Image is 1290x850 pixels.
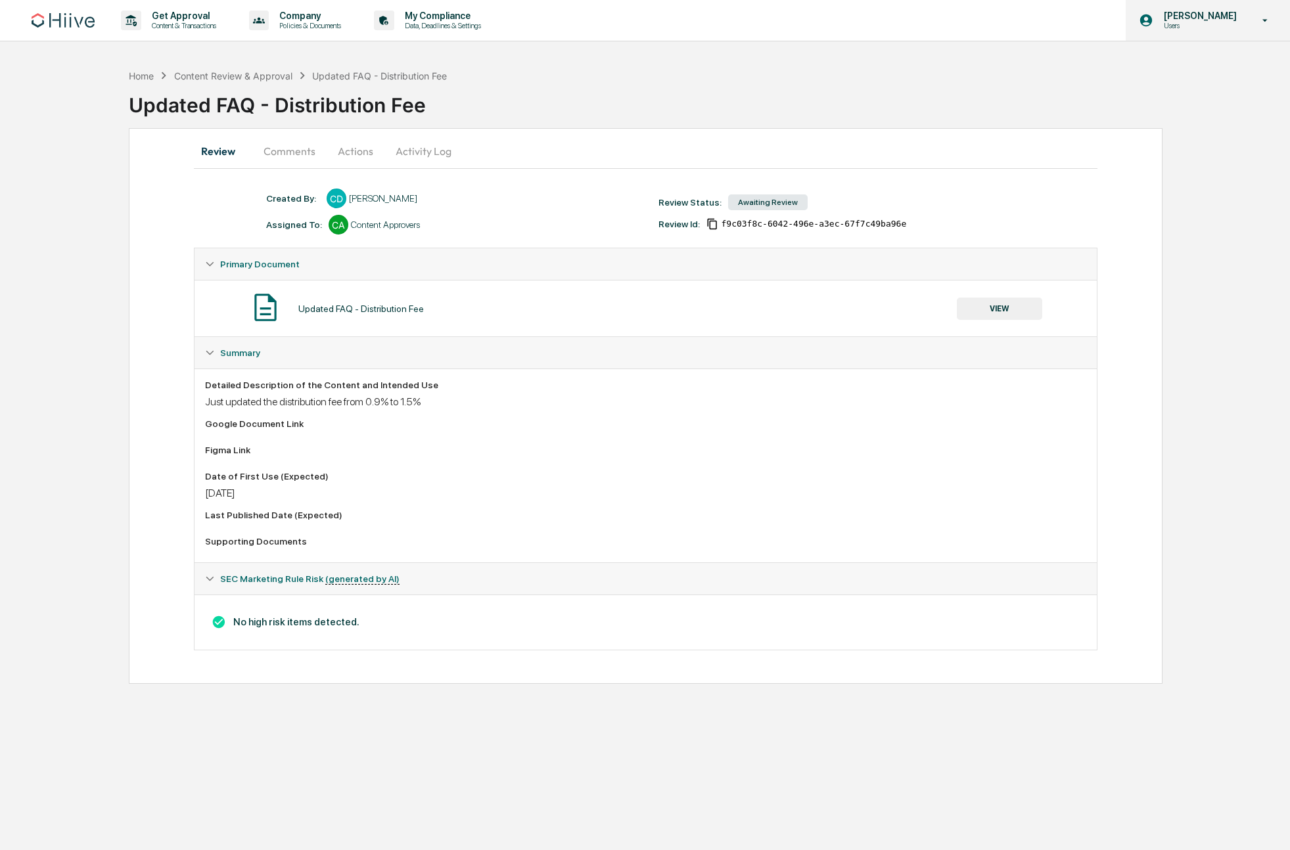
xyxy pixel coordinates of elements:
[194,135,253,167] button: Review
[298,303,424,314] div: Updated FAQ - Distribution Fee
[269,21,348,30] p: Policies & Documents
[220,347,260,358] span: Summary
[220,259,300,269] span: Primary Document
[329,215,348,235] div: CA
[394,11,488,21] p: My Compliance
[129,70,154,81] div: Home
[266,193,320,204] div: Created By: ‎ ‎
[195,280,1096,336] div: Primary Document
[205,510,1086,520] div: Last Published Date (Expected)
[205,487,1086,499] div: [DATE]
[195,563,1096,594] div: SEC Marketing Rule Risk (generated by AI)
[351,219,420,230] div: Content Approvers
[195,248,1096,280] div: Primary Document
[141,21,223,30] p: Content & Transactions
[129,83,1290,117] div: Updated FAQ - Distribution Fee
[706,218,718,230] span: Copy Id
[721,219,906,229] span: f9c03f8c-6042-496e-a3ec-67f7c49ba96e
[253,135,326,167] button: Comments
[220,573,400,584] span: SEC Marketing Rule Risk
[327,189,346,208] div: CD
[195,369,1096,562] div: Summary
[385,135,462,167] button: Activity Log
[205,380,1086,390] div: Detailed Description of the Content and Intended Use
[658,219,700,229] div: Review Id:
[325,573,400,585] u: (generated by AI)
[205,536,1086,547] div: Supporting Documents
[326,135,385,167] button: Actions
[195,337,1096,369] div: Summary
[1153,21,1243,30] p: Users
[195,594,1096,650] div: SEC Marketing Rule Risk (generated by AI)
[205,395,1086,408] div: Just updated the distribution fee from 0.9% to 1.5%
[349,193,417,204] div: [PERSON_NAME]
[32,13,95,28] img: logo
[269,11,348,21] p: Company
[194,135,1097,167] div: secondary tabs example
[728,194,808,210] div: Awaiting Review
[205,615,1086,629] h3: No high risk items detected.
[1153,11,1243,21] p: [PERSON_NAME]
[249,291,282,324] img: Document Icon
[205,471,1086,481] div: Date of First Use (Expected)
[205,445,1086,455] div: Figma Link
[394,21,488,30] p: Data, Deadlines & Settings
[957,298,1042,320] button: VIEW
[174,70,292,81] div: Content Review & Approval
[266,219,322,230] div: Assigned To:
[141,11,223,21] p: Get Approval
[658,197,722,208] div: Review Status:
[312,70,447,81] div: Updated FAQ - Distribution Fee
[205,418,1086,429] div: Google Document Link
